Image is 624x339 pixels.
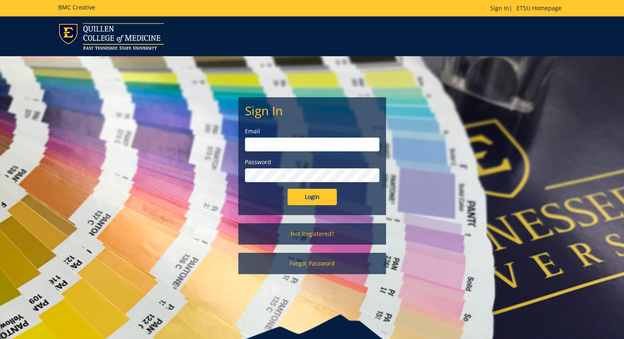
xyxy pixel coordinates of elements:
[288,189,337,205] input: Login
[512,4,566,12] a: ETSU Homepage
[58,4,95,10] h5: BMC Creative
[238,253,386,274] a: Forgot Password
[245,127,379,135] label: Email
[58,23,164,50] img: ETSU logo
[490,4,509,12] a: Sign In
[245,104,379,117] h2: Sign In
[238,223,386,245] a: Not Registered?
[490,4,566,12] p: |
[245,158,379,166] label: Password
